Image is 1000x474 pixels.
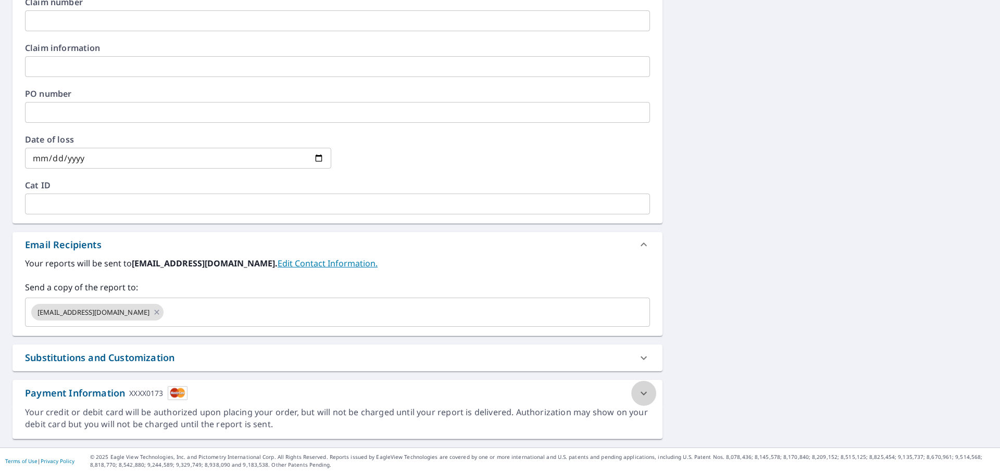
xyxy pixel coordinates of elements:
[25,89,650,98] label: PO number
[12,344,662,371] div: Substitutions and Customization
[31,308,156,317] span: [EMAIL_ADDRESS][DOMAIN_NAME]
[5,457,37,465] a: Terms of Use
[25,181,650,189] label: Cat ID
[278,258,378,269] a: EditContactInfo
[25,257,650,270] label: Your reports will be sent to
[12,232,662,257] div: Email Recipients
[12,380,662,406] div: Payment InformationXXXX0173cardImage
[25,238,102,252] div: Email Recipients
[25,386,187,400] div: Payment Information
[41,457,74,465] a: Privacy Policy
[168,386,187,400] img: cardImage
[132,258,278,269] b: [EMAIL_ADDRESS][DOMAIN_NAME].
[25,44,650,52] label: Claim information
[25,406,650,430] div: Your credit or debit card will be authorized upon placing your order, but will not be charged unt...
[5,458,74,464] p: |
[129,386,163,400] div: XXXX0173
[25,281,650,293] label: Send a copy of the report to:
[90,453,995,469] p: © 2025 Eagle View Technologies, Inc. and Pictometry International Corp. All Rights Reserved. Repo...
[25,135,331,144] label: Date of loss
[31,304,164,321] div: [EMAIL_ADDRESS][DOMAIN_NAME]
[25,351,174,365] div: Substitutions and Customization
